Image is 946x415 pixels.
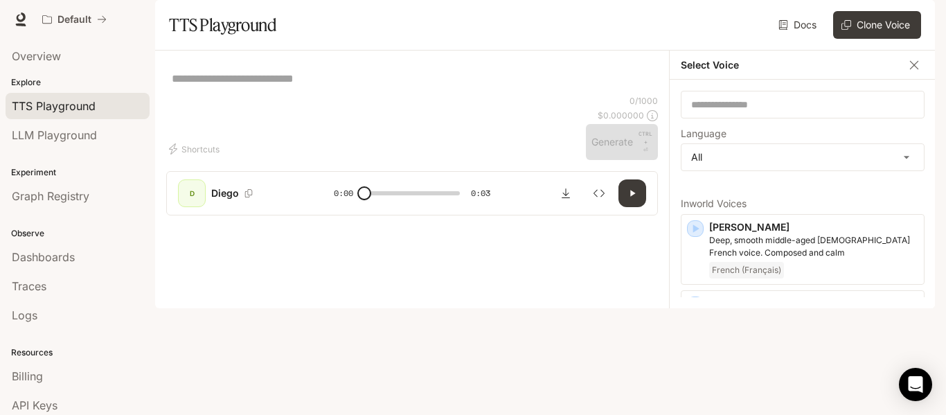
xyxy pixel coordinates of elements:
[709,234,918,259] p: Deep, smooth middle-aged male French voice. Composed and calm
[471,186,490,200] span: 0:03
[681,129,726,139] p: Language
[36,6,113,33] button: All workspaces
[681,199,925,209] p: Inworld Voices
[57,14,91,26] p: Default
[709,297,918,310] p: [PERSON_NAME]
[334,186,353,200] span: 0:00
[239,189,258,197] button: Copy Voice ID
[681,144,924,170] div: All
[709,262,784,279] span: French (Français)
[166,138,225,160] button: Shortcuts
[211,186,239,200] p: Diego
[709,220,918,234] p: [PERSON_NAME]
[181,182,203,204] div: D
[776,11,822,39] a: Docs
[585,179,613,207] button: Inspect
[833,11,921,39] button: Clone Voice
[630,95,658,107] p: 0 / 1000
[552,179,580,207] button: Download audio
[899,368,932,401] div: Open Intercom Messenger
[598,109,644,121] p: $ 0.000000
[169,11,276,39] h1: TTS Playground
